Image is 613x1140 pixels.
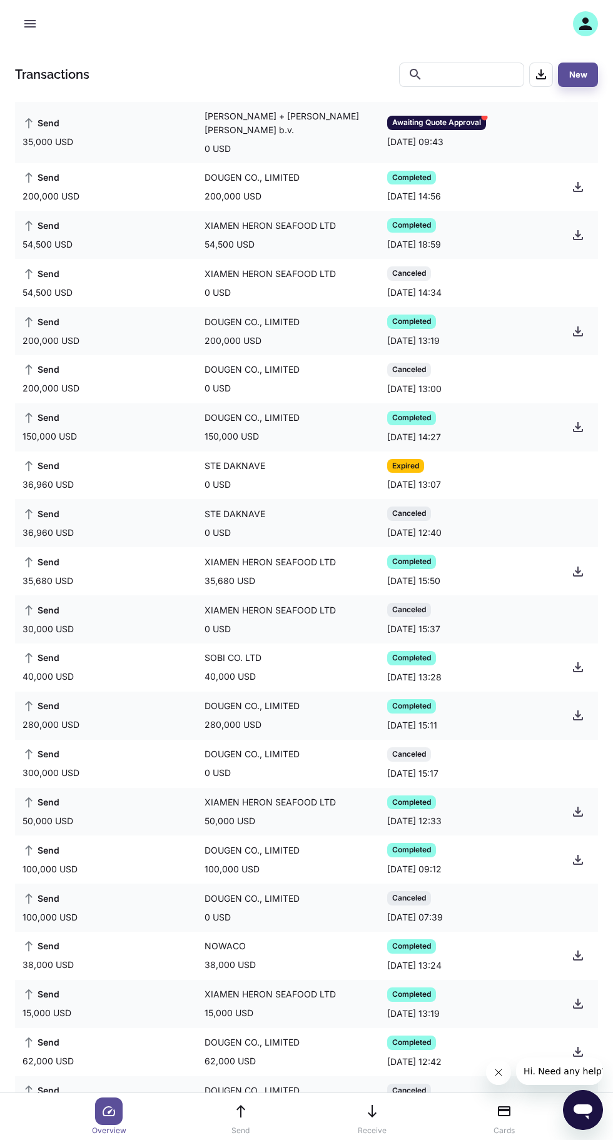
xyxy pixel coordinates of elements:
[23,315,59,329] span: Send
[23,603,59,617] span: Send
[23,622,76,636] div: 30,000 USD
[205,555,338,569] div: XIAMEN HERON SEAFOOD LTD
[387,508,431,520] span: Canceled
[23,939,59,953] span: Send
[387,478,443,492] div: [DATE] 13:07
[387,862,444,876] div: [DATE] 09:12
[205,747,302,761] div: DOUGEN CO., LIMITED
[205,381,233,395] div: 0 USD
[23,430,79,443] div: 150,000 USD
[205,478,233,492] div: 0 USD
[23,892,59,905] span: Send
[23,238,75,251] div: 54,500 USD
[218,1097,263,1136] a: Send
[387,382,444,396] div: [DATE] 13:00
[23,507,59,521] span: Send
[387,989,436,1001] span: Completed
[23,1084,59,1097] span: Send
[387,844,436,856] span: Completed
[387,412,436,424] span: Completed
[205,892,302,905] div: DOUGEN CO., LIMITED
[23,411,59,425] span: Send
[205,718,264,732] div: 280,000 USD
[205,459,268,473] div: STE DAKNAVE
[205,766,233,780] div: 0 USD
[205,1054,258,1068] div: 62,000 USD
[23,381,82,395] div: 200,000 USD
[23,718,82,732] div: 280,000 USD
[23,987,59,1001] span: Send
[23,116,59,130] span: Send
[205,910,233,924] div: 0 USD
[387,172,436,184] span: Completed
[387,286,444,300] div: [DATE] 14:34
[205,1084,302,1097] div: DOUGEN CO., LIMITED
[23,135,76,149] div: 35,000 USD
[23,267,59,281] span: Send
[23,286,75,300] div: 54,500 USD
[23,1036,59,1049] span: Send
[23,910,80,924] div: 100,000 USD
[387,117,486,129] span: Awaiting Quote Approval
[23,651,59,665] span: Send
[387,749,431,760] span: Canceled
[205,862,262,876] div: 100,000 USD
[23,795,59,809] span: Send
[387,135,446,149] div: [DATE] 09:43
[387,910,445,924] div: [DATE] 07:39
[387,364,431,376] span: Canceled
[387,1037,436,1049] span: Completed
[387,622,443,636] div: [DATE] 15:37
[205,574,258,588] div: 35,680 USD
[387,1007,442,1021] div: [DATE] 13:19
[23,844,59,857] span: Send
[387,334,442,348] div: [DATE] 13:19
[387,959,444,972] div: [DATE] 13:24
[205,670,258,683] div: 40,000 USD
[205,1036,302,1049] div: DOUGEN CO., LIMITED
[205,286,233,300] div: 0 USD
[205,171,302,184] div: DOUGEN CO., LIMITED
[387,941,436,952] span: Completed
[486,1060,511,1085] iframe: Close message
[205,334,264,348] div: 200,000 USD
[205,315,302,329] div: DOUGEN CO., LIMITED
[8,9,90,19] span: Hi. Need any help?
[205,109,379,137] div: [PERSON_NAME] + [PERSON_NAME] [PERSON_NAME] b.v.
[494,1125,515,1136] p: Cards
[23,814,76,828] div: 50,000 USD
[23,574,76,588] div: 35,680 USD
[205,507,268,521] div: STE DAKNAVE
[205,411,302,425] div: DOUGEN CO., LIMITED
[23,1006,74,1020] div: 15,000 USD
[387,797,436,809] span: Completed
[205,219,338,233] div: XIAMEN HERON SEAFOOD LTD
[23,699,59,713] span: Send
[387,574,443,588] div: [DATE] 15:50
[23,1054,76,1068] div: 62,000 USD
[482,1097,527,1136] a: Cards
[205,526,233,540] div: 0 USD
[23,334,82,348] div: 200,000 USD
[205,795,338,809] div: XIAMEN HERON SEAFOOD LTD
[350,1097,395,1136] a: Receive
[23,862,80,876] div: 100,000 USD
[23,363,59,376] span: Send
[205,238,257,251] div: 54,500 USD
[387,652,436,664] span: Completed
[205,939,248,953] div: NOWACO
[205,844,302,857] div: DOUGEN CO., LIMITED
[23,478,76,492] div: 36,960 USD
[205,699,302,713] div: DOUGEN CO., LIMITED
[387,892,431,904] span: Canceled
[387,189,443,203] div: [DATE] 14:56
[205,651,264,665] div: SOBI CO. LTD
[23,555,59,569] span: Send
[92,1125,126,1136] p: Overview
[86,1097,131,1136] a: Overview
[205,987,338,1001] div: XIAMEN HERON SEAFOOD LTD
[358,1125,387,1136] p: Receive
[231,1125,250,1136] p: Send
[563,1090,603,1130] iframe: Button to launch messaging window
[387,556,436,568] span: Completed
